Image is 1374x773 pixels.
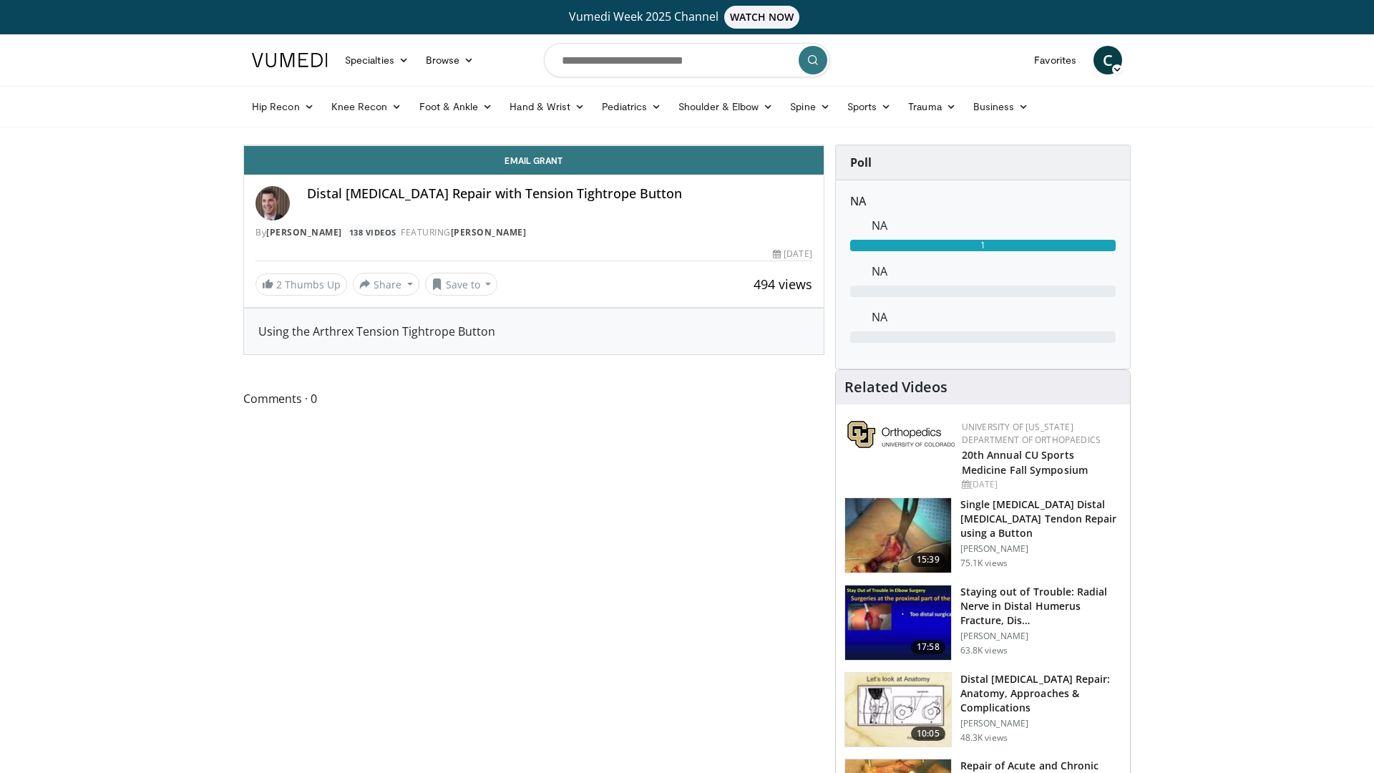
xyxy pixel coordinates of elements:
p: [PERSON_NAME] [960,631,1121,642]
img: Avatar [255,186,290,220]
span: 17:58 [911,640,945,654]
dd: NA [861,263,1126,280]
video-js: Video Player [244,145,824,146]
a: 10:05 Distal [MEDICAL_DATA] Repair: Anatomy, Approaches & Complications [PERSON_NAME] 48.3K views [844,672,1121,748]
img: king_0_3.png.150x105_q85_crop-smart_upscale.jpg [845,498,951,573]
a: Trauma [900,92,965,121]
img: VuMedi Logo [252,53,328,67]
button: Save to [425,273,498,296]
span: Comments 0 [243,389,824,408]
a: Shoulder & Elbow [670,92,781,121]
div: [DATE] [773,248,812,261]
a: Spine [781,92,838,121]
a: Favorites [1025,46,1085,74]
a: Email Grant [244,146,824,175]
a: [PERSON_NAME] [451,226,527,238]
span: 2 [276,278,282,291]
span: 10:05 [911,726,945,741]
dd: NA [861,217,1126,234]
h3: Single [MEDICAL_DATA] Distal [MEDICAL_DATA] Tendon Repair using a Button [960,497,1121,540]
img: 90401_0000_3.png.150x105_q85_crop-smart_upscale.jpg [845,673,951,747]
h4: Distal [MEDICAL_DATA] Repair with Tension Tightrope Button [307,186,812,202]
a: 17:58 Staying out of Trouble: Radial Nerve in Distal Humerus Fracture, Dis… [PERSON_NAME] 63.8K v... [844,585,1121,661]
div: Using the Arthrex Tension Tightrope Button [258,323,809,340]
img: Q2xRg7exoPLTwO8X4xMDoxOjB1O8AjAz_1.150x105_q85_crop-smart_upscale.jpg [845,585,951,660]
h3: Staying out of Trouble: Radial Nerve in Distal Humerus Fracture, Dis… [960,585,1121,628]
p: 48.3K views [960,732,1008,744]
a: Knee Recon [323,92,411,121]
a: [PERSON_NAME] [266,226,342,238]
img: 355603a8-37da-49b6-856f-e00d7e9307d3.png.150x105_q85_autocrop_double_scale_upscale_version-0.2.png [847,421,955,448]
a: 20th Annual CU Sports Medicine Fall Symposium [962,448,1088,477]
h4: Related Videos [844,379,947,396]
strong: Poll [850,155,872,170]
dd: NA [861,308,1126,326]
a: Hand & Wrist [501,92,593,121]
p: 63.8K views [960,645,1008,656]
a: 15:39 Single [MEDICAL_DATA] Distal [MEDICAL_DATA] Tendon Repair using a Button [PERSON_NAME] 75.1... [844,497,1121,573]
p: [PERSON_NAME] [960,543,1121,555]
a: C [1093,46,1122,74]
h6: NA [850,195,1116,208]
button: Share [353,273,419,296]
a: Foot & Ankle [411,92,502,121]
a: Hip Recon [243,92,323,121]
p: [PERSON_NAME] [960,718,1121,729]
a: Specialties [336,46,417,74]
a: University of [US_STATE] Department of Orthopaedics [962,421,1101,446]
span: 494 views [754,276,812,293]
a: 138 Videos [344,226,401,238]
a: Sports [839,92,900,121]
a: Vumedi Week 2025 ChannelWATCH NOW [254,6,1120,29]
a: Business [965,92,1038,121]
a: Pediatrics [593,92,670,121]
a: 2 Thumbs Up [255,273,347,296]
span: 15:39 [911,553,945,567]
span: WATCH NOW [724,6,800,29]
a: Browse [417,46,483,74]
div: [DATE] [962,478,1119,491]
input: Search topics, interventions [544,43,830,77]
div: 1 [850,240,1116,251]
div: By FEATURING [255,226,812,239]
p: 75.1K views [960,558,1008,569]
h3: Distal [MEDICAL_DATA] Repair: Anatomy, Approaches & Complications [960,672,1121,715]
